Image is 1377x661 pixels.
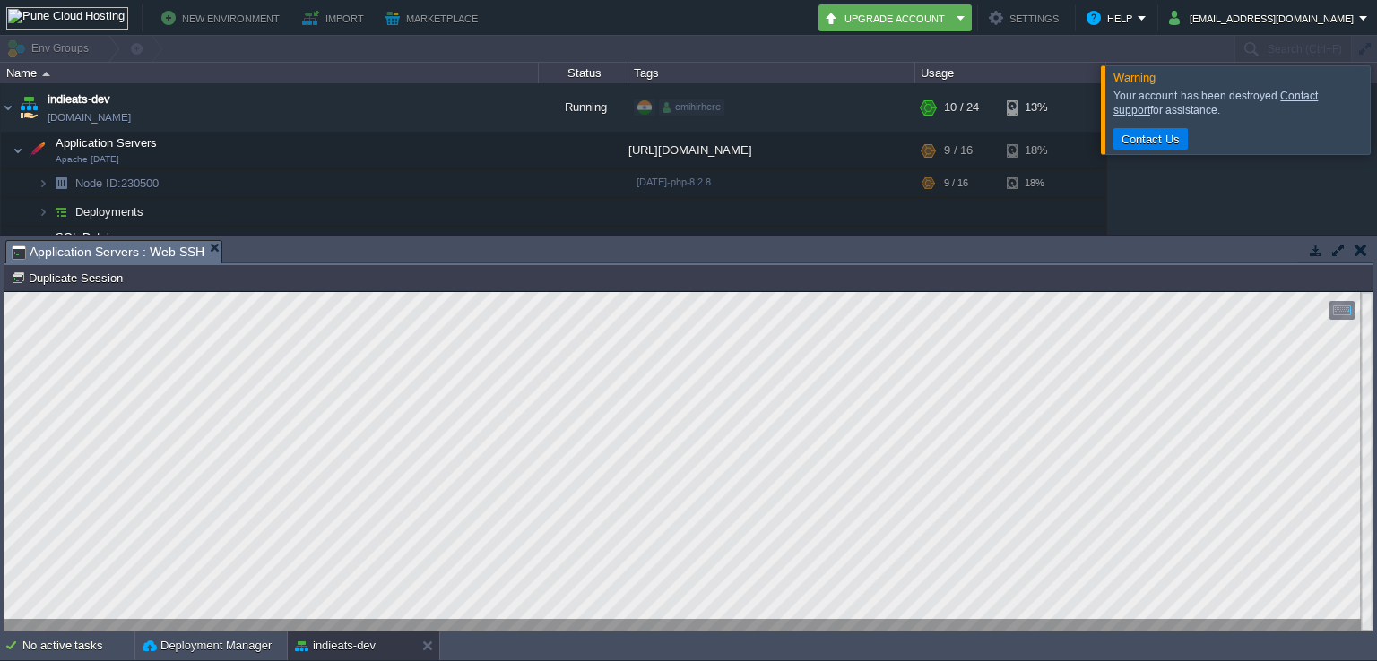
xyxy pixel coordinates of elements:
img: AMDAwAAAACH5BAEAAAAALAAAAAABAAEAAAICRAEAOw== [24,227,49,262]
button: indieats-dev [295,637,376,655]
img: AMDAwAAAACH5BAEAAAAALAAAAAABAAEAAAICRAEAOw== [42,72,50,76]
div: 1 / 8 [944,227,966,262]
span: Application Servers [54,135,160,150]
img: AMDAwAAAACH5BAEAAAAALAAAAAABAAEAAAICRAEAOw== [48,169,74,197]
img: AMDAwAAAACH5BAEAAAAALAAAAAABAAEAAAICRAEAOw== [24,133,49,168]
span: Warning [1113,71,1156,84]
button: Import [302,7,369,29]
div: 9 / 16 [944,133,973,168]
button: Upgrade Account [824,7,951,29]
img: AMDAwAAAACH5BAEAAAAALAAAAAABAAEAAAICRAEAOw== [13,133,23,168]
div: Running [539,83,628,132]
div: Your account has been destroyed. for assistance. [1113,89,1365,117]
div: No active tasks [22,631,134,660]
button: Help [1087,7,1138,29]
img: AMDAwAAAACH5BAEAAAAALAAAAAABAAEAAAICRAEAOw== [13,227,23,262]
a: [DOMAIN_NAME] [48,108,131,126]
a: Deployments [74,204,146,219]
div: 13% [1007,83,1065,132]
a: Application ServersApache [DATE] [54,136,160,150]
img: Pune Cloud Hosting [6,7,128,30]
span: Apache [DATE] [56,154,119,165]
span: [DATE]-php-8.2.8 [637,176,711,187]
button: New Environment [161,7,285,29]
div: 18% [1007,169,1065,197]
button: Duplicate Session [11,270,128,286]
div: 18% [1007,133,1065,168]
span: SQL Databases [54,229,141,245]
button: Settings [989,7,1064,29]
button: Contact Us [1116,131,1185,147]
div: 8% [1007,227,1065,262]
button: [EMAIL_ADDRESS][DOMAIN_NAME] [1169,7,1359,29]
img: AMDAwAAAACH5BAEAAAAALAAAAAABAAEAAAICRAEAOw== [48,198,74,226]
img: AMDAwAAAACH5BAEAAAAALAAAAAABAAEAAAICRAEAOw== [38,198,48,226]
div: Name [2,63,538,83]
img: AMDAwAAAACH5BAEAAAAALAAAAAABAAEAAAICRAEAOw== [38,169,48,197]
button: Deployment Manager [143,637,272,655]
div: cmihirhere [659,99,724,116]
div: Tags [629,63,914,83]
button: Marketplace [385,7,483,29]
a: SQL Databases [54,230,141,244]
div: [URL][DOMAIN_NAME] [628,133,915,168]
div: 9 / 16 [944,169,968,197]
span: Application Servers : Web SSH [12,241,204,263]
span: Node ID: [75,176,121,190]
img: AMDAwAAAACH5BAEAAAAALAAAAAABAAEAAAICRAEAOw== [16,83,41,132]
a: Node ID:230500 [74,176,161,191]
img: AMDAwAAAACH5BAEAAAAALAAAAAABAAEAAAICRAEAOw== [1,83,15,132]
span: 230500 [74,176,161,191]
div: 10 / 24 [944,83,979,132]
div: Usage [916,63,1105,83]
a: indieats-dev [48,90,110,108]
div: Status [540,63,628,83]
